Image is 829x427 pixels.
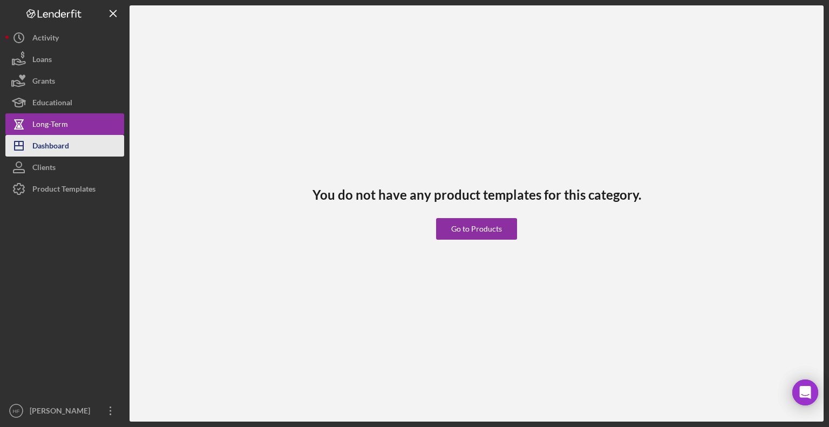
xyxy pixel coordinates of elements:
a: Go to Products [436,202,517,240]
button: Dashboard [5,135,124,157]
div: Grants [32,70,55,94]
div: Activity [32,27,59,51]
button: Grants [5,70,124,92]
div: Open Intercom Messenger [792,379,818,405]
button: Loans [5,49,124,70]
button: HF[PERSON_NAME] [5,400,124,422]
div: Go to Products [451,218,502,240]
h3: You do not have any product templates for this category. [312,187,641,202]
button: Educational [5,92,124,113]
button: Long-Term [5,113,124,135]
button: Activity [5,27,124,49]
text: HF [13,408,20,414]
div: Loans [32,49,52,73]
div: Dashboard [32,135,69,159]
div: Long-Term [32,113,68,138]
div: Clients [32,157,56,181]
div: [PERSON_NAME] [27,400,97,424]
div: Product Templates [32,178,96,202]
button: Clients [5,157,124,178]
button: Product Templates [5,178,124,200]
div: Educational [32,92,72,116]
button: Go to Products [436,218,517,240]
